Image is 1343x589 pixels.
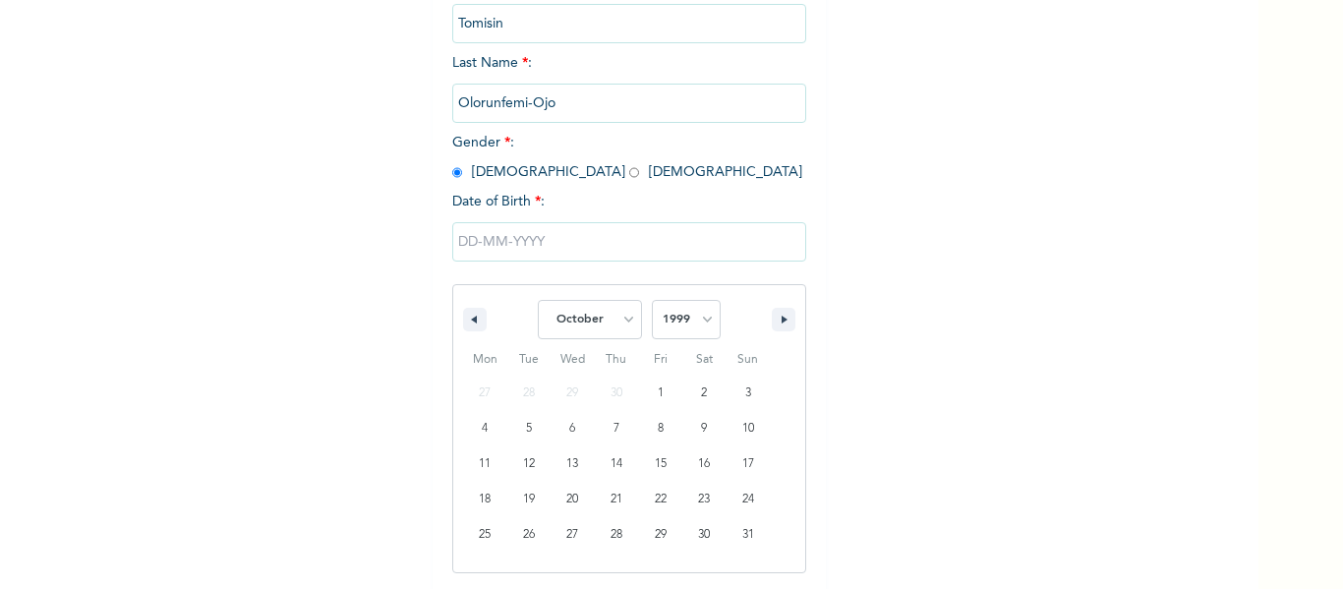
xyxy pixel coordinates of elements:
span: 11 [479,446,491,482]
span: 6 [569,411,575,446]
span: Thu [595,344,639,376]
button: 17 [726,446,770,482]
span: 29 [655,517,667,553]
button: 4 [463,411,507,446]
button: 16 [682,446,727,482]
span: 2 [701,376,707,411]
button: 29 [638,517,682,553]
span: 4 [482,411,488,446]
span: 20 [566,482,578,517]
button: 28 [595,517,639,553]
span: Tue [507,344,552,376]
span: 8 [658,411,664,446]
button: 30 [682,517,727,553]
span: 10 [742,411,754,446]
button: 7 [595,411,639,446]
button: 22 [638,482,682,517]
button: 23 [682,482,727,517]
span: 24 [742,482,754,517]
span: 31 [742,517,754,553]
span: 5 [526,411,532,446]
span: 13 [566,446,578,482]
span: Sun [726,344,770,376]
button: 31 [726,517,770,553]
button: 21 [595,482,639,517]
span: 27 [566,517,578,553]
input: DD-MM-YYYY [452,222,806,262]
span: 25 [479,517,491,553]
span: 23 [698,482,710,517]
button: 24 [726,482,770,517]
input: Enter your last name [452,84,806,123]
span: Gender : [DEMOGRAPHIC_DATA] [DEMOGRAPHIC_DATA] [452,136,802,179]
span: 22 [655,482,667,517]
button: 13 [551,446,595,482]
span: 26 [523,517,535,553]
button: 14 [595,446,639,482]
button: 5 [507,411,552,446]
span: 21 [611,482,622,517]
span: 15 [655,446,667,482]
button: 25 [463,517,507,553]
button: 11 [463,446,507,482]
span: 12 [523,446,535,482]
button: 19 [507,482,552,517]
span: Mon [463,344,507,376]
button: 26 [507,517,552,553]
input: Enter your first name [452,4,806,43]
span: Wed [551,344,595,376]
span: 9 [701,411,707,446]
span: Fri [638,344,682,376]
span: 18 [479,482,491,517]
span: Date of Birth : [452,192,545,212]
button: 27 [551,517,595,553]
button: 2 [682,376,727,411]
button: 3 [726,376,770,411]
span: 3 [745,376,751,411]
button: 6 [551,411,595,446]
span: 7 [613,411,619,446]
span: Sat [682,344,727,376]
button: 10 [726,411,770,446]
span: 28 [611,517,622,553]
span: 1 [658,376,664,411]
span: 30 [698,517,710,553]
button: 9 [682,411,727,446]
button: 20 [551,482,595,517]
button: 12 [507,446,552,482]
span: 14 [611,446,622,482]
span: 19 [523,482,535,517]
span: Last Name : [452,56,806,110]
span: 17 [742,446,754,482]
button: 18 [463,482,507,517]
button: 8 [638,411,682,446]
button: 1 [638,376,682,411]
button: 15 [638,446,682,482]
span: 16 [698,446,710,482]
